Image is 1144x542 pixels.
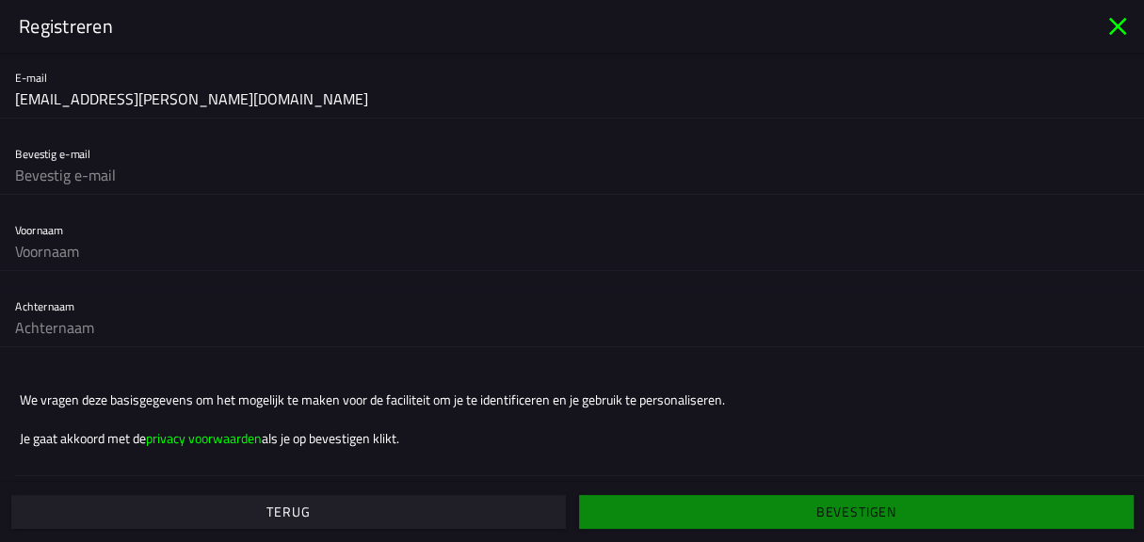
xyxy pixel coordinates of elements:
ion-text: We vragen deze basisgegevens om het mogelijk te maken voor de faciliteit om je te identificeren e... [20,390,1124,409]
input: Achternaam [15,309,1129,346]
input: Bevestig e-mail [15,156,1129,194]
input: Voornaam [15,232,1129,270]
a: privacy voorwaarden [146,428,262,448]
input: E-mail [15,80,1129,118]
ion-text: Je gaat akkoord met de als je op bevestigen klikt. [20,428,1124,448]
ion-icon: close [1103,11,1133,41]
ion-button: Terug [11,495,566,529]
